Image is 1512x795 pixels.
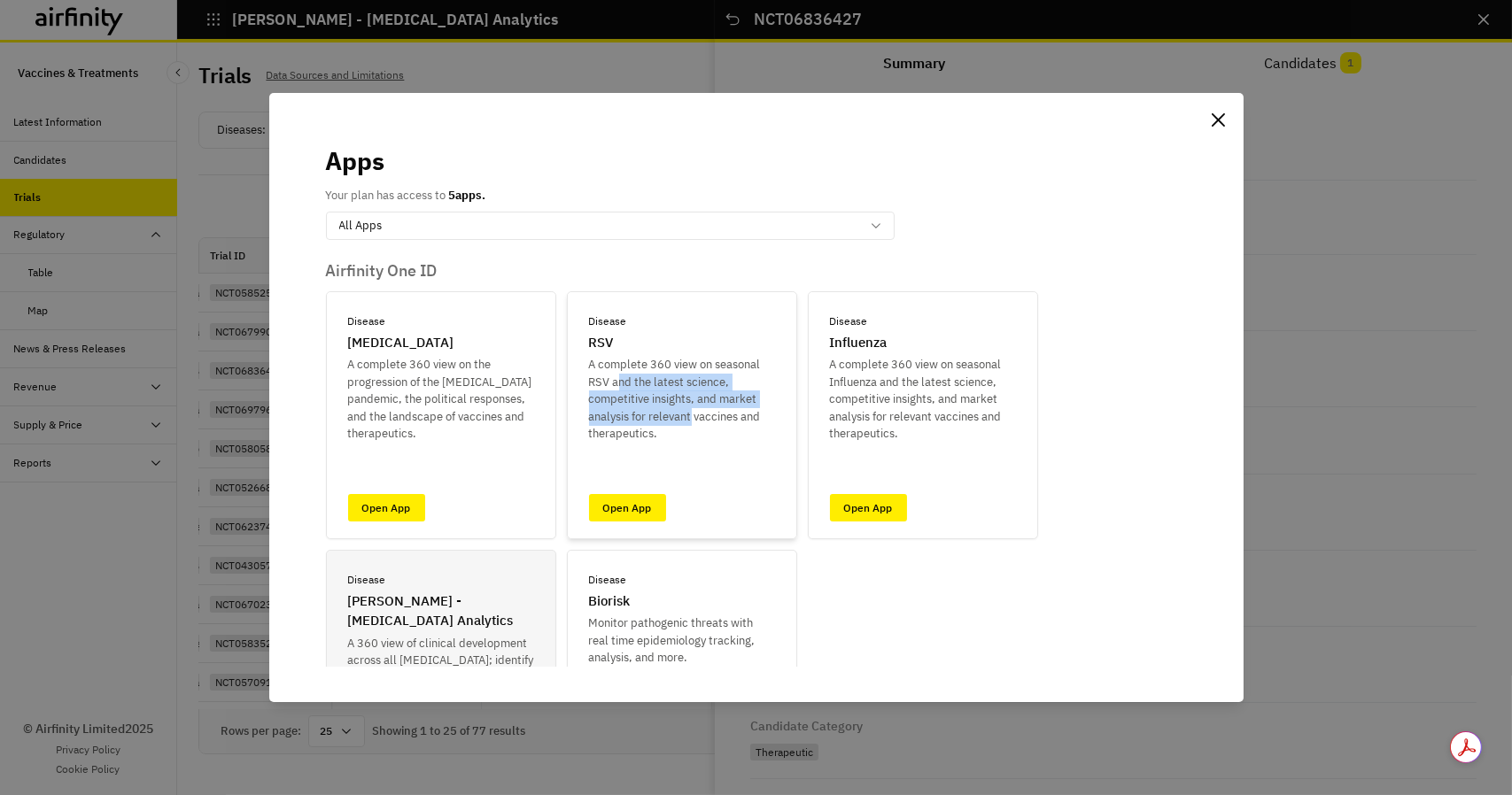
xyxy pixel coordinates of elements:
[348,356,534,443] p: A complete 360 view on the progression of the [MEDICAL_DATA] pandemic, the political responses, a...
[830,313,868,329] p: Disease
[326,261,1187,281] p: Airfinity One ID
[589,333,614,353] p: RSV
[326,143,385,180] p: Apps
[348,591,534,631] p: [PERSON_NAME] - [MEDICAL_DATA] Analytics
[339,217,383,235] p: All Apps
[589,591,631,612] p: Biorisk
[348,635,534,722] p: A 360 view of clinical development across all [MEDICAL_DATA]; identify opportunities and track ch...
[348,333,454,353] p: [MEDICAL_DATA]
[449,188,486,203] b: 5 apps.
[589,494,666,521] a: Open App
[589,313,627,329] p: Disease
[589,356,775,443] p: A complete 360 view on seasonal RSV and the latest science, competitive insights, and market anal...
[589,614,775,667] p: Monitor pathogenic threats with real time epidemiology tracking, analysis, and more.
[1205,105,1233,134] button: Close
[589,572,627,588] p: Disease
[348,313,386,329] p: Disease
[830,333,888,353] p: Influenza
[348,494,425,521] a: Open App
[348,572,386,588] p: Disease
[830,494,907,521] a: Open App
[830,356,1016,443] p: A complete 360 view on seasonal Influenza and the latest science, competitive insights, and marke...
[326,187,486,205] p: Your plan has access to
